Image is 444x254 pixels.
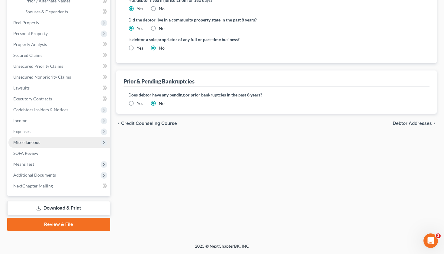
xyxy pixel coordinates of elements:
[13,172,56,177] span: Additional Documents
[159,25,165,31] label: No
[159,100,165,106] label: No
[13,107,68,112] span: Codebtors Insiders & Notices
[137,45,143,51] label: Yes
[13,20,39,25] span: Real Property
[13,74,71,80] span: Unsecured Nonpriority Claims
[8,39,110,50] a: Property Analysis
[8,72,110,83] a: Unsecured Nonpriority Claims
[159,6,165,12] label: No
[436,233,441,238] span: 3
[13,161,34,167] span: Means Test
[8,181,110,191] a: NextChapter Mailing
[116,121,121,126] i: chevron_left
[137,100,143,106] label: Yes
[128,36,274,43] label: Is debtor a sole proprietor of any full or part-time business?
[116,121,177,126] button: chevron_left Credit Counseling Course
[13,140,40,145] span: Miscellaneous
[21,6,110,17] a: Spouses & Dependents
[13,96,52,101] span: Executory Contracts
[8,83,110,93] a: Lawsuits
[13,53,42,58] span: Secured Claims
[8,93,110,104] a: Executory Contracts
[423,233,438,248] iframe: Intercom live chat
[393,121,437,126] button: Debtor Addresses chevron_right
[13,42,47,47] span: Property Analysis
[432,121,437,126] i: chevron_right
[159,45,165,51] label: No
[8,61,110,72] a: Unsecured Priority Claims
[137,25,143,31] label: Yes
[393,121,432,126] span: Debtor Addresses
[137,6,143,12] label: Yes
[128,92,425,98] label: Does debtor have any pending or prior bankruptcies in the past 8 years?
[8,148,110,159] a: SOFA Review
[13,129,31,134] span: Expenses
[50,243,394,254] div: 2025 © NextChapterBK, INC
[128,17,425,23] label: Did the debtor live in a community property state in the past 8 years?
[13,63,63,69] span: Unsecured Priority Claims
[13,183,53,188] span: NextChapter Mailing
[25,9,68,14] span: Spouses & Dependents
[121,121,177,126] span: Credit Counseling Course
[13,85,30,90] span: Lawsuits
[8,50,110,61] a: Secured Claims
[13,151,38,156] span: SOFA Review
[7,201,110,215] a: Download & Print
[13,118,27,123] span: Income
[124,78,195,85] div: Prior & Pending Bankruptcies
[13,31,48,36] span: Personal Property
[7,218,110,231] a: Review & File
